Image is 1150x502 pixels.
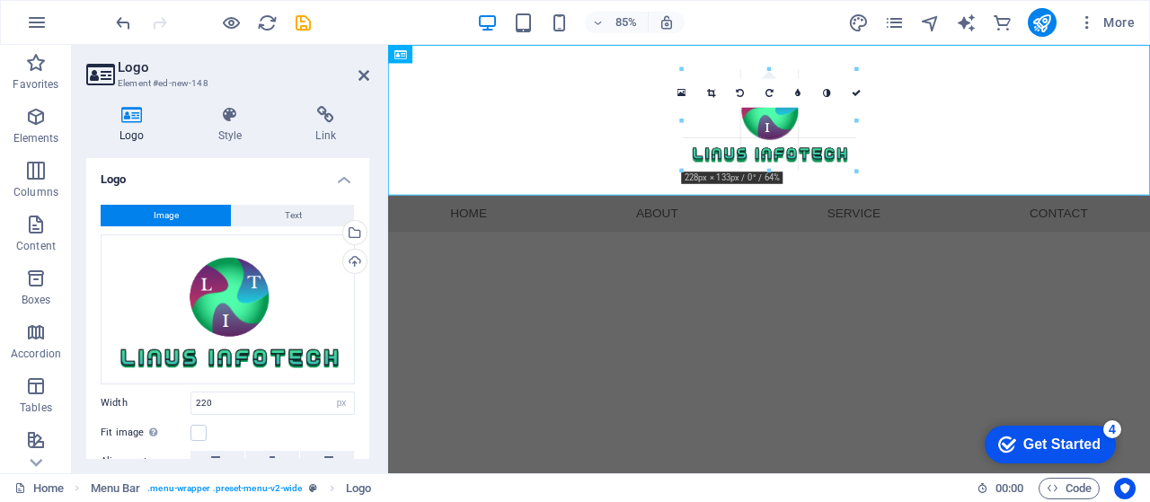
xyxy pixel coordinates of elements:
a: Blur [783,78,812,107]
div: Get Started 4 items remaining, 20% complete [14,9,146,47]
a: Confirm ( Ctrl ⏎ ) [842,78,871,107]
button: commerce [992,12,1013,33]
p: Boxes [22,293,51,307]
div: LogoFinal-u3AzeBu-7oRnQqSn0LGLvw.png [101,234,355,384]
i: Publish [1031,13,1052,33]
p: Elements [13,131,59,145]
p: Tables [20,401,52,415]
i: On resize automatically adjust zoom level to fit chosen device. [659,14,675,31]
button: Click here to leave preview mode and continue editing [220,12,242,33]
h4: Style [185,106,283,144]
span: Image [154,205,179,226]
span: Click to select. Double-click to edit [91,478,141,499]
p: Favorites [13,77,58,92]
button: undo [112,12,134,33]
button: text_generator [956,12,977,33]
button: reload [256,12,278,33]
h4: Logo [86,106,185,144]
h4: Logo [86,158,369,190]
span: 00 00 [995,478,1023,499]
i: Undo: Change preview image (Ctrl+Z) [113,13,134,33]
nav: breadcrumb [91,478,372,499]
button: publish [1028,8,1057,37]
span: : [1008,481,1011,495]
a: Click to cancel selection. Double-click to open Pages [14,478,64,499]
button: More [1071,8,1142,37]
h4: Link [282,106,369,144]
span: More [1078,13,1135,31]
i: This element is a customizable preset [309,483,317,493]
span: Code [1047,478,1092,499]
button: navigator [920,12,942,33]
button: Usercentrics [1114,478,1136,499]
button: Text [232,205,354,226]
p: Columns [13,185,58,199]
div: 228px × 133px / 0° / 64% [681,172,783,184]
h3: Element #ed-new-148 [118,75,333,92]
i: AI Writer [956,13,977,33]
span: Text [285,205,302,226]
i: Reload page [257,13,278,33]
button: design [848,12,870,33]
button: save [292,12,314,33]
a: Crop mode [696,78,725,107]
label: Fit image [101,422,190,444]
p: Accordion [11,347,61,361]
button: 85% [585,12,649,33]
span: . menu-wrapper .preset-menu-v2-wide [147,478,302,499]
a: Rotate right 90° [755,78,783,107]
button: pages [884,12,906,33]
p: Content [16,239,56,253]
i: Commerce [992,13,1013,33]
h6: 85% [612,12,641,33]
a: Greyscale [813,78,842,107]
a: Select files from the file manager, stock photos, or upload file(s) [668,78,696,107]
a: Rotate left 90° [726,78,755,107]
div: 4 [133,4,151,22]
i: Design (Ctrl+Alt+Y) [848,13,869,33]
i: Save (Ctrl+S) [293,13,314,33]
label: Width [101,398,190,408]
h6: Session time [977,478,1024,499]
button: Image [101,205,231,226]
i: Navigator [920,13,941,33]
div: Get Started [53,20,130,36]
i: Pages (Ctrl+Alt+S) [884,13,905,33]
h2: Logo [118,59,369,75]
label: Alignment [101,451,190,472]
span: Click to select. Double-click to edit [346,478,371,499]
button: Code [1039,478,1100,499]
